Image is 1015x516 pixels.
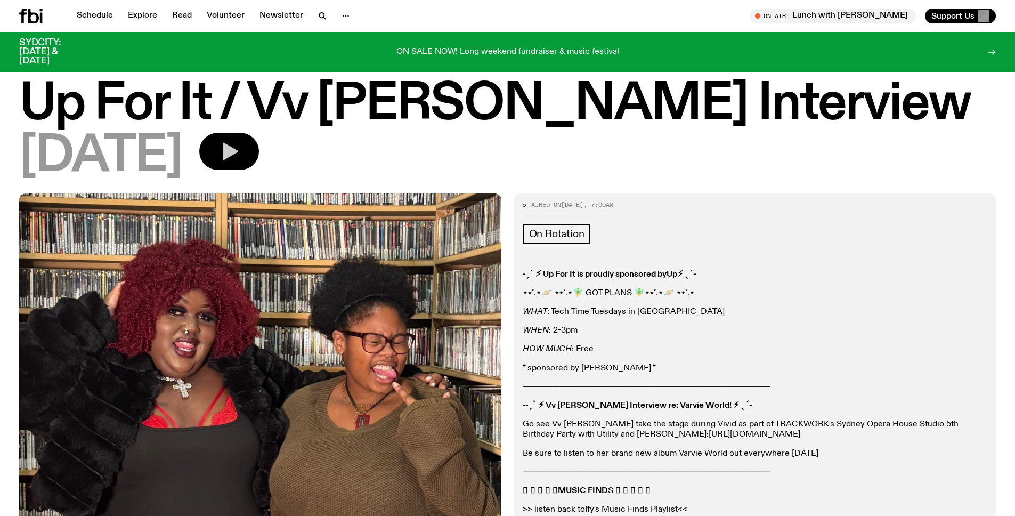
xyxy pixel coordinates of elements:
[523,449,988,459] p: Be sure to listen to her brand new album Varvie World out everywhere [DATE]
[523,326,988,336] p: : 2-3pm
[523,224,591,244] a: On Rotation
[523,308,547,316] em: WHAT
[121,9,164,23] a: Explore
[19,38,87,66] h3: SYDCITY: [DATE] & [DATE]
[523,420,988,440] p: Go see Vv [PERSON_NAME] take the stage during Vivid as part of TRACKWORK's Sydney Opera House Stu...
[523,401,988,411] p: ˗
[396,47,619,57] p: ON SALE NOW! Long weekend fundraiser & music festival
[561,200,583,209] span: [DATE]
[200,9,251,23] a: Volunteer
[523,270,667,279] strong: ˗ˏˋ ⚡︎ Up For It is proudly sponsored by
[529,228,584,240] span: On Rotation
[166,9,198,23] a: Read
[523,307,988,317] p: : Tech Time Tuesdays in [GEOGRAPHIC_DATA]
[531,200,561,209] span: Aired on
[253,9,310,23] a: Newsletter
[523,364,988,374] p: * sponsored by [PERSON_NAME] *
[523,288,988,299] p: ⋆⭒˚.⋆🪐 ⋆⭒˚.⋆🧚‍♂️ GOT PLANS 🧚‍♂️⋆⭒˚.⋆🪐 ⋆⭒˚.⋆
[523,382,988,392] p: ─────────────────────────────────────────
[523,344,988,354] p: : Free
[523,467,988,478] p: ─────────────────────────────────────────
[523,326,549,335] em: WHEN
[677,270,696,279] strong: ⚡︎ ˎˊ˗
[925,9,996,23] button: Support Us
[709,430,800,439] a: [URL][DOMAIN_NAME]
[19,80,996,128] h1: Up For It / Vv [PERSON_NAME] Interview
[750,9,916,23] button: On AirLunch with [PERSON_NAME]
[19,133,182,181] span: [DATE]
[931,11,975,21] span: Support Us
[585,505,678,514] a: Ify's Music Finds Playlist
[523,345,572,353] em: HOW MUCH
[70,9,119,23] a: Schedule
[558,487,608,495] strong: MUSIC FIND
[667,270,677,279] a: Up
[523,486,988,496] p: 𓆝 𓆟 𓆞 𓆝 𓆟 S 𓆝 𓆟 𓆞 𓆝 𓆟
[523,505,988,515] p: >> listen back to <<
[525,401,752,410] strong: ˗ˏˋ ⚡︎ Vv [PERSON_NAME] Interview re: Varvie World! ⚡︎ ˎˊ˗
[583,200,613,209] span: , 7:00am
